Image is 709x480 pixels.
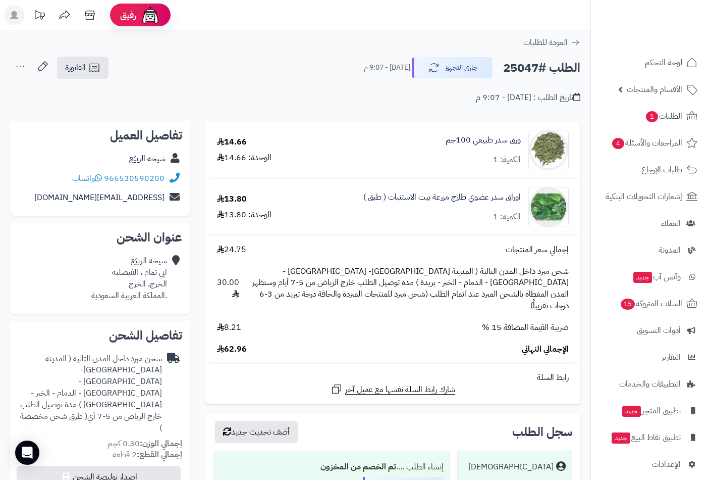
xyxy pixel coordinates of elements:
a: وآتس آبجديد [597,265,703,289]
div: Open Intercom Messenger [15,441,39,465]
span: المراجعات والأسئلة [611,136,682,150]
span: تطبيق المتجر [621,404,681,418]
span: ( طرق شحن مخصصة ) [20,410,162,434]
span: التطبيقات والخدمات [619,377,681,391]
span: التقارير [662,350,681,364]
a: واتساب [72,172,102,184]
b: تم الخصم من المخزون [320,461,396,473]
div: 14.66 [217,136,247,148]
span: رفيق [120,9,136,21]
div: إنشاء الطلب .... [220,457,444,477]
div: الكمية: 1 [493,154,521,166]
small: 0.30 كجم [107,438,182,450]
span: جديد [633,272,652,283]
span: جديد [622,406,641,417]
a: إشعارات التحويلات البنكية [597,184,703,209]
a: أدوات التسويق [597,318,703,343]
span: طلبات الإرجاع [641,163,682,177]
a: شيخه الربيّع [129,153,166,165]
span: إجمالي سعر المنتجات [506,244,569,256]
a: تحديثات المنصة [27,5,52,28]
a: الإعدادات [597,452,703,476]
span: ضريبة القيمة المضافة 15 % [482,322,569,333]
img: 1693647791-71XJSU1Hu8L._AC_SX679_-90x90.jpg [529,130,568,170]
div: الكمية: 1 [493,211,521,223]
span: 1 [646,111,658,122]
small: 2 قطعة [113,449,182,461]
h2: الطلب #25047 [503,58,580,78]
a: المدونة [597,238,703,262]
strong: إجمالي الوزن: [140,438,182,450]
h3: سجل الطلب [512,426,572,438]
span: 62.96 [217,344,247,355]
a: العملاء [597,211,703,235]
span: العملاء [661,216,681,230]
h2: تفاصيل الشحن [18,329,182,342]
span: الطلبات [645,109,682,123]
div: الوحدة: 14.66 [217,152,271,164]
a: الفاتورة [57,57,108,79]
a: تطبيق المتجرجديد [597,399,703,423]
span: المدونة [659,243,681,257]
h2: عنوان الشحن [18,231,182,244]
span: الفاتورة [65,62,86,74]
div: [DEMOGRAPHIC_DATA] [468,461,554,473]
a: التطبيقات والخدمات [597,372,703,396]
a: ورق سدر طبيعي 100جم [446,134,521,146]
div: شحن مبرد داخل المدن التالية ( المدينة [GEOGRAPHIC_DATA]- [GEOGRAPHIC_DATA] - [GEOGRAPHIC_DATA] - ... [18,353,162,434]
span: إشعارات التحويلات البنكية [606,189,682,204]
div: شيخه الربيّع ابي تمام ، الفيصليه الخرج، الخرج .المملكة العربية السعودية [91,255,167,301]
a: طلبات الإرجاع [597,158,703,182]
h2: تفاصيل العميل [18,129,182,141]
strong: إجمالي القطع: [137,449,182,461]
img: logo-2.png [640,28,699,50]
a: 966530590200 [104,172,165,184]
a: التقارير [597,345,703,369]
button: جاري التجهيز [412,57,493,78]
a: لوحة التحكم [597,51,703,75]
span: تطبيق نقاط البيع [611,430,681,445]
span: 15 [621,299,635,310]
span: العودة للطلبات [523,36,568,49]
img: ai-face.png [140,5,160,25]
button: أضف تحديث جديد [215,421,298,443]
div: تاريخ الطلب : [DATE] - 9:07 م [476,92,580,104]
span: الإعدادات [652,457,681,471]
a: اوراق سدر عضوي طازج مزرعة بيت الاستنبات ( طبق ) [363,191,521,203]
a: [EMAIL_ADDRESS][DOMAIN_NAME] [34,191,165,204]
a: تطبيق نقاط البيعجديد [597,425,703,450]
span: الأقسام والمنتجات [627,82,682,97]
span: أدوات التسويق [637,323,681,338]
a: شارك رابط السلة نفسها مع عميل آخر [331,383,455,396]
span: لوحة التحكم [645,56,682,70]
span: الإجمالي النهائي [522,344,569,355]
div: 13.80 [217,194,247,205]
span: 8.21 [217,322,241,333]
img: 1754485075-Screenshot_28-90x90.png [529,187,568,227]
div: الوحدة: 13.80 [217,209,271,221]
small: [DATE] - 9:07 م [364,63,410,73]
a: العودة للطلبات [523,36,580,49]
span: شحن مبرد داخل المدن التالية ( المدينة [GEOGRAPHIC_DATA]- [GEOGRAPHIC_DATA] - [GEOGRAPHIC_DATA] - ... [249,266,569,312]
span: وآتس آب [632,270,681,284]
span: السلات المتروكة [620,297,682,311]
a: الطلبات1 [597,104,703,128]
a: المراجعات والأسئلة4 [597,131,703,155]
span: شارك رابط السلة نفسها مع عميل آخر [345,384,455,396]
a: السلات المتروكة15 [597,292,703,316]
span: 24.75 [217,244,246,256]
span: جديد [612,433,630,444]
span: 30.00 [217,277,239,300]
span: 4 [612,138,624,149]
div: رابط السلة [209,372,576,383]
